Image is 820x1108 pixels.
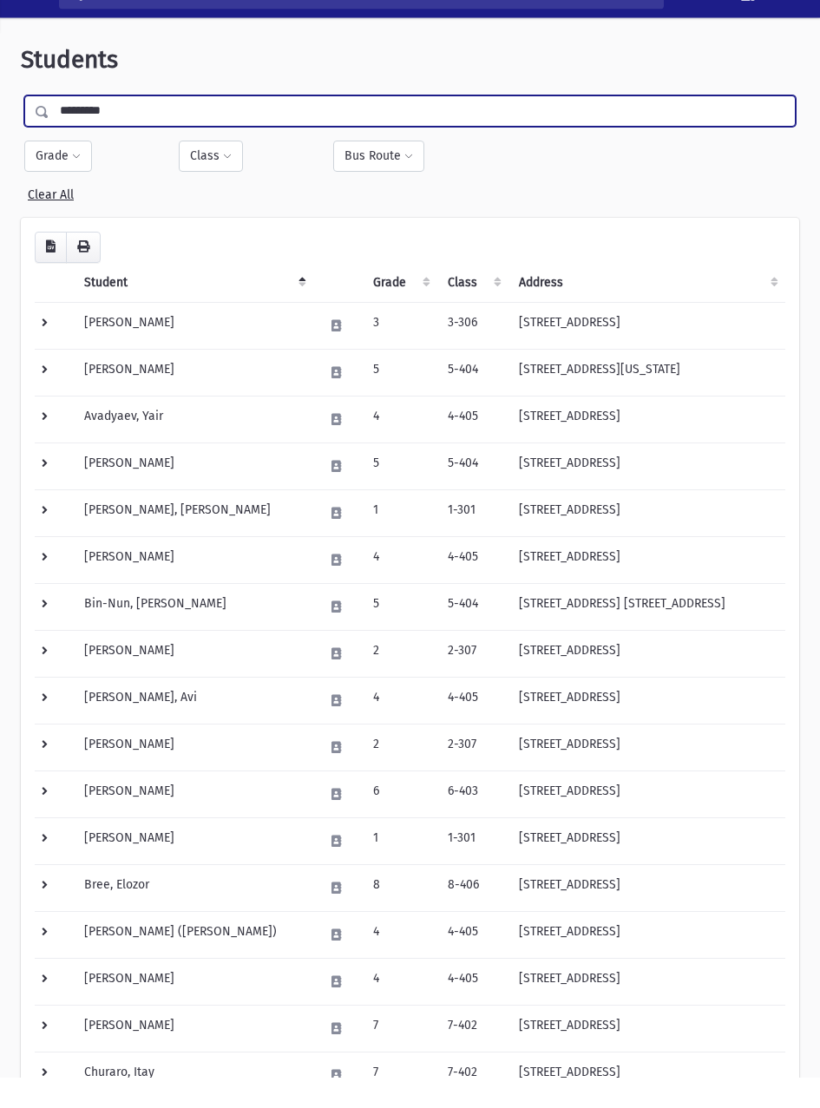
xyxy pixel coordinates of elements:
[66,263,101,294] button: Print
[508,294,785,334] th: Address: activate to sort column ascending
[74,802,313,849] td: [PERSON_NAME]
[21,76,118,105] span: Students
[363,708,437,755] td: 4
[74,380,313,427] td: [PERSON_NAME]
[74,989,313,1036] td: [PERSON_NAME]
[437,755,508,802] td: 2-307
[363,614,437,661] td: 5
[28,212,74,233] a: Clear All
[508,567,785,614] td: [STREET_ADDRESS]
[74,294,313,334] th: Student: activate to sort column descending
[7,9,38,40] button: toggle menu
[74,521,313,567] td: [PERSON_NAME], [PERSON_NAME]
[508,661,785,708] td: [STREET_ADDRESS]
[508,380,785,427] td: [STREET_ADDRESS][US_STATE]
[437,474,508,521] td: 5-404
[179,172,243,203] button: Class
[74,567,313,614] td: [PERSON_NAME]
[508,1036,785,1083] td: [STREET_ADDRESS]
[74,942,313,989] td: [PERSON_NAME] ([PERSON_NAME])
[437,567,508,614] td: 4-405
[363,942,437,989] td: 4
[508,427,785,474] td: [STREET_ADDRESS]
[74,708,313,755] td: [PERSON_NAME], Avi
[363,474,437,521] td: 5
[363,802,437,849] td: 6
[24,172,92,203] button: Grade
[363,521,437,567] td: 1
[508,849,785,895] td: [STREET_ADDRESS]
[363,380,437,427] td: 5
[437,849,508,895] td: 1-301
[508,474,785,521] td: [STREET_ADDRESS]
[74,755,313,802] td: [PERSON_NAME]
[437,380,508,427] td: 5-404
[508,755,785,802] td: [STREET_ADDRESS]
[508,614,785,661] td: [STREET_ADDRESS] [STREET_ADDRESS]
[363,661,437,708] td: 2
[74,661,313,708] td: [PERSON_NAME]
[437,895,508,942] td: 8-406
[437,1036,508,1083] td: 7-402
[363,567,437,614] td: 4
[74,427,313,474] td: Avadyaev, Yair
[333,172,424,203] button: Bus Route
[437,989,508,1036] td: 4-405
[508,333,785,380] td: [STREET_ADDRESS]
[363,333,437,380] td: 3
[508,802,785,849] td: [STREET_ADDRESS]
[508,708,785,755] td: [STREET_ADDRESS]
[508,989,785,1036] td: [STREET_ADDRESS]
[35,263,67,294] button: CSV
[508,895,785,942] td: [STREET_ADDRESS]
[437,942,508,989] td: 4-405
[363,755,437,802] td: 2
[437,802,508,849] td: 6-403
[437,661,508,708] td: 2-307
[437,427,508,474] td: 4-405
[508,521,785,567] td: [STREET_ADDRESS]
[363,895,437,942] td: 8
[84,9,663,40] input: Search
[437,614,508,661] td: 5-404
[437,521,508,567] td: 1-301
[74,895,313,942] td: Bree, Elozor
[74,614,313,661] td: Bin-Nun, [PERSON_NAME]
[74,849,313,895] td: [PERSON_NAME]
[437,294,508,334] th: Class: activate to sort column ascending
[363,294,437,334] th: Grade: activate to sort column ascending
[74,1036,313,1083] td: [PERSON_NAME]
[363,989,437,1036] td: 4
[363,427,437,474] td: 4
[363,849,437,895] td: 1
[74,474,313,521] td: [PERSON_NAME]
[508,942,785,989] td: [STREET_ADDRESS]
[437,708,508,755] td: 4-405
[363,1036,437,1083] td: 7
[74,333,313,380] td: [PERSON_NAME]
[437,333,508,380] td: 3-306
